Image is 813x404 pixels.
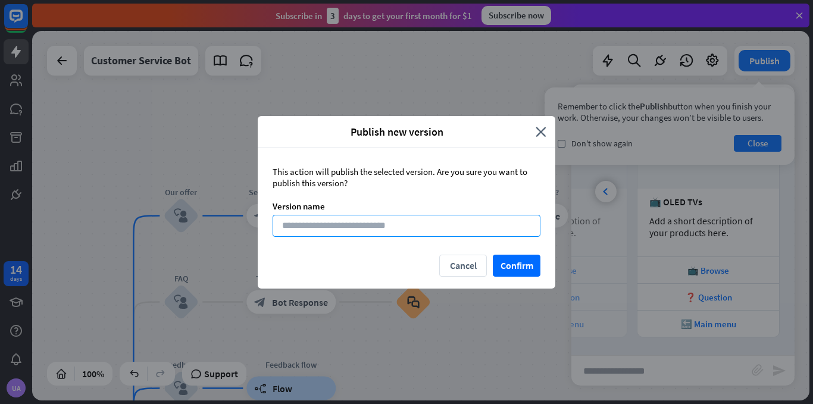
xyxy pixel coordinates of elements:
[273,166,540,189] div: This action will publish the selected version. Are you sure you want to publish this version?
[267,125,527,139] span: Publish new version
[493,255,540,277] button: Confirm
[273,201,540,212] div: Version name
[439,255,487,277] button: Cancel
[536,125,546,139] i: close
[10,5,45,40] button: Open LiveChat chat widget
